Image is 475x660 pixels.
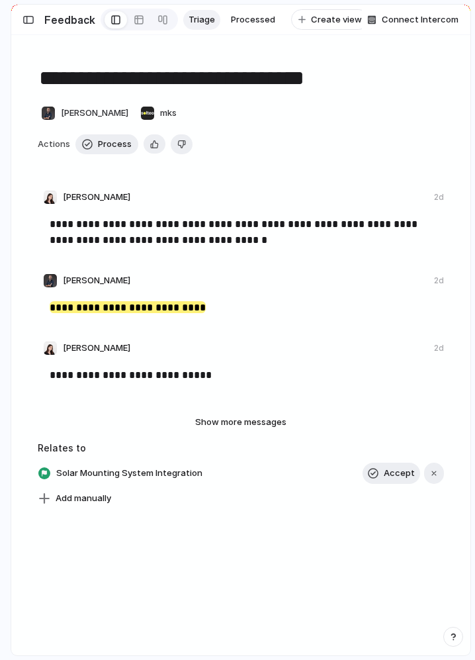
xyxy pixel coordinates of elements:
span: [PERSON_NAME] [61,107,128,120]
span: Triage [189,13,215,26]
button: Connect Intercom [362,10,464,30]
button: mks [137,103,180,124]
div: 2d [434,275,444,287]
button: Delete [171,134,193,154]
button: Accept [363,463,420,484]
span: Processed [231,13,275,26]
button: Add manually [33,489,116,508]
span: Accept [384,467,415,480]
button: Create view [291,9,369,30]
span: Actions [38,138,70,151]
span: Create view [311,13,362,26]
h3: Relates to [38,441,444,455]
span: [PERSON_NAME] [63,274,130,287]
button: Process [75,134,138,154]
span: Connect Intercom [382,13,458,26]
span: [PERSON_NAME] [63,191,130,204]
span: Process [98,138,132,151]
span: Add manually [56,492,111,505]
button: Show more messages [161,414,320,431]
span: [PERSON_NAME] [63,342,130,355]
div: 2d [434,191,444,203]
a: Triage [183,10,220,30]
button: [PERSON_NAME] [38,103,132,124]
span: mks [160,107,177,120]
span: Show more messages [195,416,286,429]
h2: Feedback [44,12,95,28]
div: 2d [434,342,444,354]
a: Processed [226,10,281,30]
span: Solar Mounting System Integration [52,464,206,483]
